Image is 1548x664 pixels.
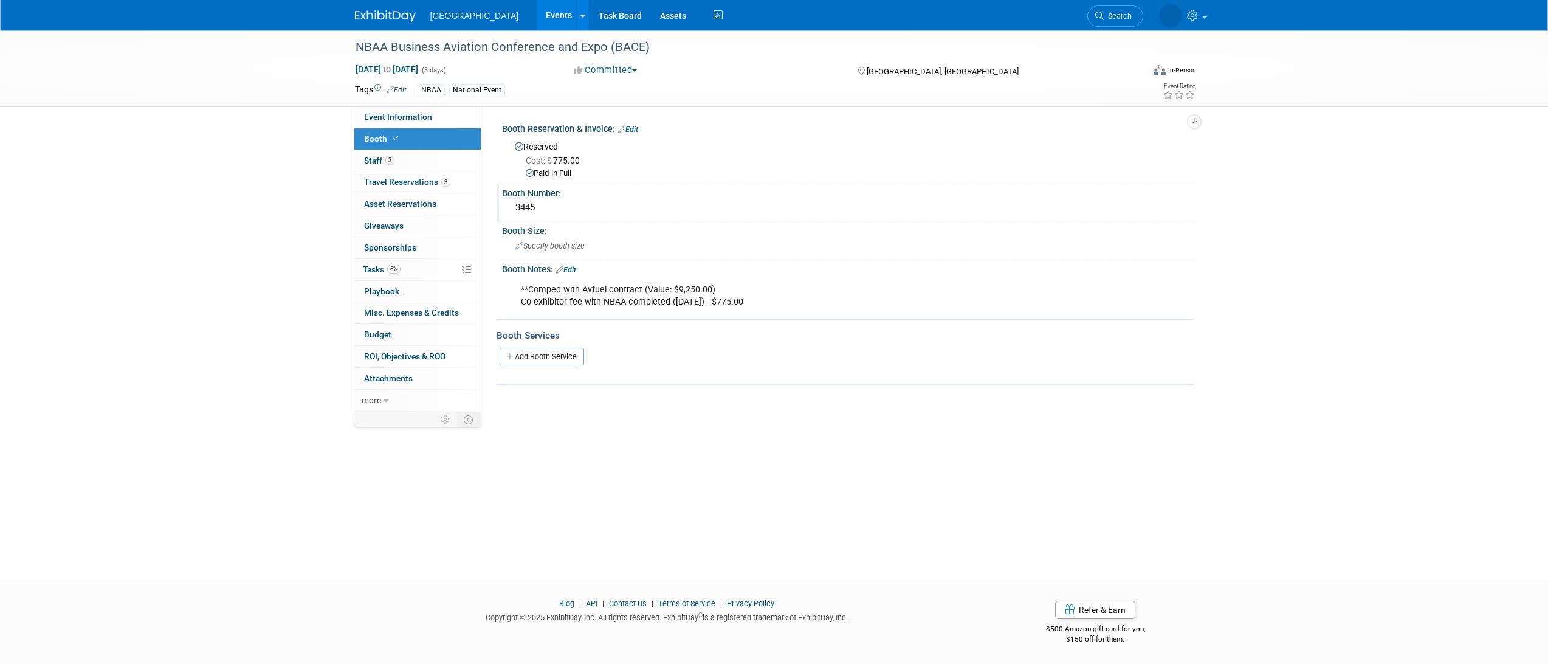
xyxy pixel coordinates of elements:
a: Search [1087,5,1143,27]
div: Paid in Full [526,168,1185,179]
span: Sponsorships [364,243,416,252]
span: Misc. Expenses & Credits [364,308,459,317]
a: Travel Reservations3 [354,171,481,193]
span: Travel Reservations [364,177,450,187]
span: Specify booth size [515,241,585,251]
span: Giveaways [364,221,404,230]
a: Add Booth Service [500,348,584,365]
div: NBAA Business Aviation Conference and Expo (BACE) [351,36,1125,58]
a: Privacy Policy [727,599,774,608]
span: Search [1104,12,1132,21]
div: Booth Notes: [502,260,1194,276]
a: Event Information [354,106,481,128]
a: API [586,599,597,608]
div: Booth Services [497,329,1194,342]
span: | [648,599,656,608]
td: Toggle Event Tabs [456,412,481,427]
a: Edit [556,266,576,274]
span: 3 [385,156,394,165]
span: | [576,599,584,608]
span: Staff [364,156,394,165]
img: Darren Hall [1159,4,1182,27]
span: [GEOGRAPHIC_DATA] [430,11,519,21]
a: Playbook [354,281,481,302]
a: Edit [618,125,638,134]
div: Booth Number: [502,184,1194,199]
div: Booth Reservation & Invoice: [502,120,1194,136]
span: more [362,395,381,405]
span: Booth [364,134,401,144]
div: Copyright © 2025 ExhibitDay, Inc. All rights reserved. ExhibitDay is a registered trademark of Ex... [355,609,980,623]
span: Event Information [364,112,432,122]
div: National Event [449,84,505,97]
span: Tasks [363,265,401,274]
div: Event Format [1072,63,1197,81]
img: ExhibitDay [355,10,416,22]
span: [DATE] [DATE] [355,64,419,75]
a: Tasks6% [354,259,481,280]
a: Terms of Service [658,599,715,608]
div: $500 Amazon gift card for you, [997,616,1194,644]
a: Sponsorships [354,237,481,258]
div: NBAA [418,84,445,97]
span: ROI, Objectives & ROO [364,351,445,361]
td: Personalize Event Tab Strip [435,412,456,427]
sup: ® [698,612,703,618]
a: Contact Us [609,599,647,608]
div: Booth Size: [502,222,1194,237]
a: Attachments [354,368,481,389]
div: In-Person [1168,66,1196,75]
a: Staff3 [354,150,481,171]
a: Refer & Earn [1055,601,1135,619]
span: 775.00 [526,156,585,165]
a: Budget [354,324,481,345]
span: 6% [387,265,401,274]
a: Asset Reservations [354,193,481,215]
a: more [354,390,481,411]
span: | [717,599,725,608]
div: Reserved [511,137,1185,179]
a: Giveaways [354,215,481,237]
span: 3 [441,178,450,187]
i: Booth reservation complete [393,135,399,142]
img: Format-Inperson.png [1154,65,1166,75]
span: Asset Reservations [364,199,436,209]
span: to [381,64,393,74]
span: Cost: $ [526,156,553,165]
span: | [599,599,607,608]
span: Attachments [364,373,413,383]
a: Booth [354,128,481,150]
td: Tags [355,83,407,97]
div: **Comped with Avfuel contract (Value: $9,250.00) Co-exhibitor fee with NBAA completed ([DATE]) - ... [512,278,1060,314]
span: Budget [364,330,391,339]
span: (3 days) [421,66,446,74]
span: [GEOGRAPHIC_DATA], [GEOGRAPHIC_DATA] [867,67,1019,76]
div: 3445 [511,198,1185,217]
span: Playbook [364,286,399,296]
a: Edit [387,86,407,94]
a: Misc. Expenses & Credits [354,302,481,323]
div: Event Rating [1163,83,1195,89]
a: Blog [559,599,574,608]
div: $150 off for them. [997,634,1194,645]
button: Committed [569,64,642,77]
a: ROI, Objectives & ROO [354,346,481,367]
